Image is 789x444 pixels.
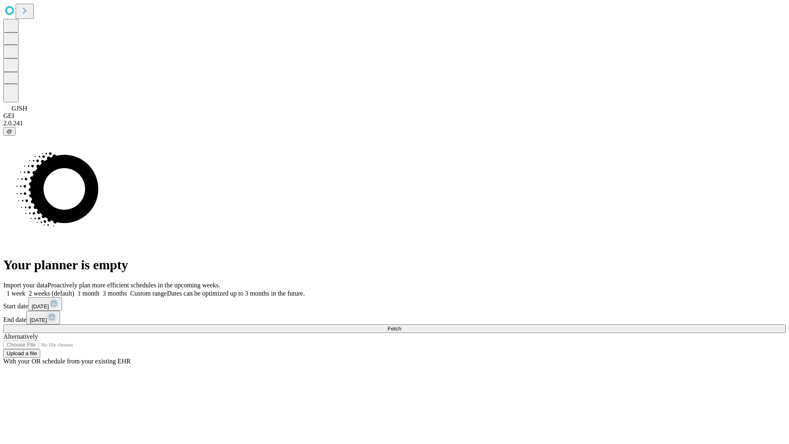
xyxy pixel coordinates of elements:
span: Fetch [388,326,401,332]
span: GJSH [12,105,27,112]
span: 1 week [7,290,25,297]
button: @ [3,127,16,136]
button: [DATE] [26,311,60,324]
div: GEI [3,112,786,120]
div: Start date [3,297,786,311]
span: Custom range [130,290,167,297]
div: 2.0.241 [3,120,786,127]
span: Proactively plan more efficient schedules in the upcoming weeks. [48,282,220,289]
button: Upload a file [3,349,40,358]
span: 1 month [78,290,99,297]
button: Fetch [3,324,786,333]
span: [DATE] [30,317,47,323]
span: 2 weeks (default) [29,290,74,297]
button: [DATE] [28,297,62,311]
h1: Your planner is empty [3,257,786,273]
span: @ [7,128,12,134]
span: Alternatively [3,333,38,340]
span: 3 months [103,290,127,297]
div: End date [3,311,786,324]
span: Import your data [3,282,48,289]
span: With your OR schedule from your existing EHR [3,358,131,365]
span: [DATE] [32,303,49,310]
span: Dates can be optimized up to 3 months in the future. [167,290,305,297]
